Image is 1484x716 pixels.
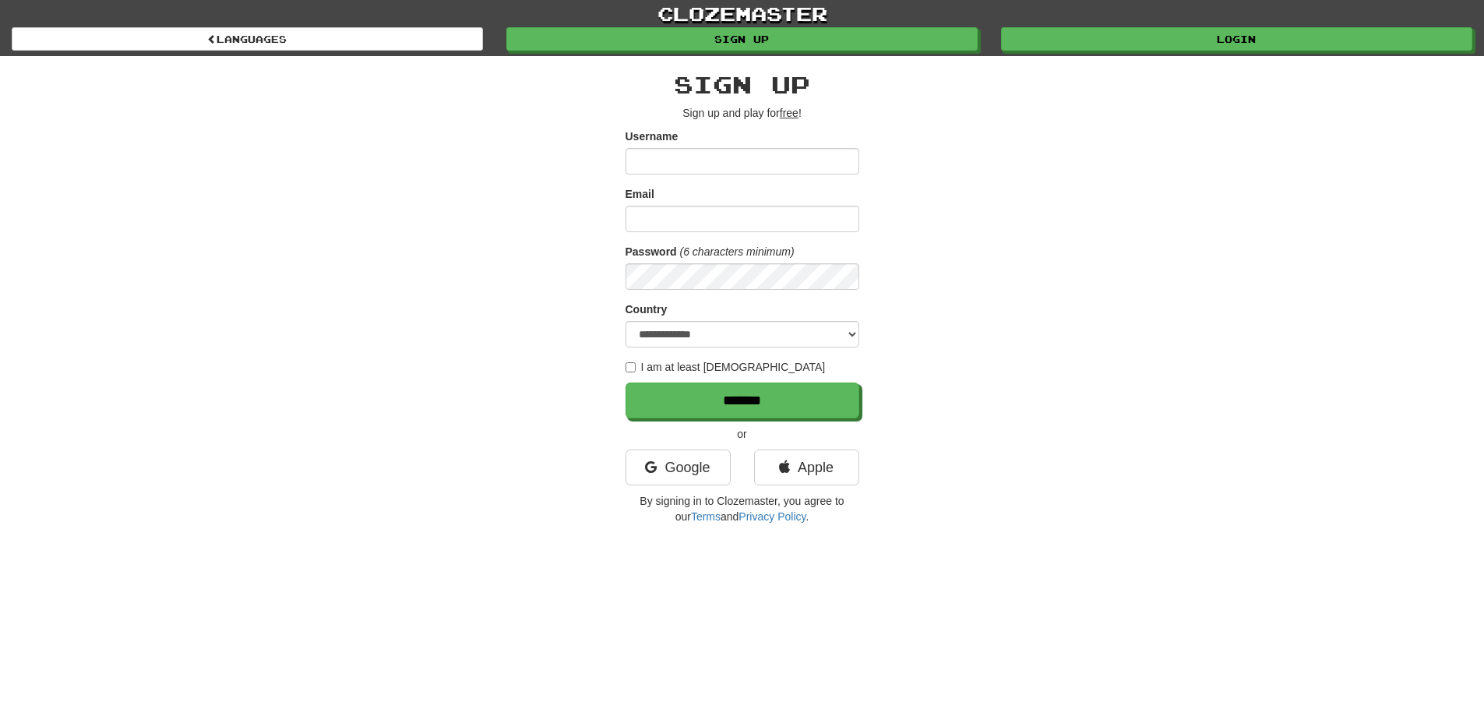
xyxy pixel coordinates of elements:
[626,72,859,97] h2: Sign up
[754,450,859,485] a: Apple
[626,186,654,202] label: Email
[1001,27,1472,51] a: Login
[626,493,859,524] p: By signing in to Clozemaster, you agree to our and .
[680,245,795,258] em: (6 characters minimum)
[626,129,679,144] label: Username
[626,362,636,372] input: I am at least [DEMOGRAPHIC_DATA]
[12,27,483,51] a: Languages
[626,244,677,259] label: Password
[626,359,826,375] label: I am at least [DEMOGRAPHIC_DATA]
[506,27,978,51] a: Sign up
[691,510,721,523] a: Terms
[738,510,805,523] a: Privacy Policy
[780,107,798,119] u: free
[626,302,668,317] label: Country
[626,450,731,485] a: Google
[626,426,859,442] p: or
[626,105,859,121] p: Sign up and play for !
